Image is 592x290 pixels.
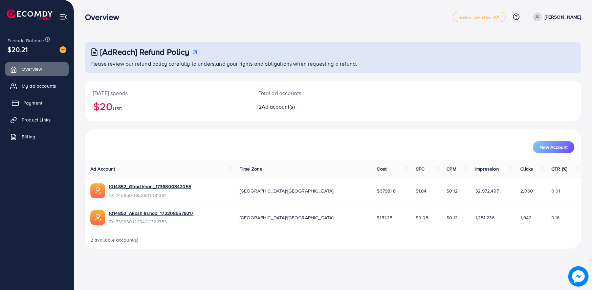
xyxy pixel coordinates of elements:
a: metap_pakistan_001 [453,12,506,22]
span: CPC [416,165,424,172]
p: Please review our refund policy carefully to understand your rights and obligations when requesti... [90,60,577,68]
span: Cost [377,165,387,172]
img: menu [60,13,67,21]
span: CTR (%) [551,165,567,172]
span: 2,060 [521,187,533,194]
p: [DATE] spends [93,89,242,97]
span: Time Zone [240,165,262,172]
span: metap_pakistan_001 [459,15,500,19]
img: logo [7,9,52,20]
img: ic-ads-acc.e4c84228.svg [90,210,105,225]
span: $0.12 [447,214,458,221]
span: USD [113,105,122,112]
h2: $20 [93,100,242,113]
span: $0.08 [416,214,429,221]
span: 1,942 [521,214,532,221]
span: ID: 7459500652801081361 [109,192,191,199]
span: Ad account(s) [262,103,295,110]
a: Billing [5,130,69,143]
span: Billing [22,133,35,140]
span: Overview [22,66,42,72]
span: Impression [475,165,499,172]
span: 2 available account(s) [90,237,139,243]
span: $3798.18 [377,187,396,194]
a: Payment [5,96,69,110]
p: Total ad accounts [259,89,367,97]
a: 1014852_Akash Irshad_1722085579217 [109,210,193,217]
span: $20.21 [7,44,28,54]
span: Product Links [22,116,51,123]
img: ic-ads-acc.e4c84228.svg [90,183,105,198]
span: Ecomdy Balance [7,37,44,44]
a: Overview [5,62,69,76]
span: $151.25 [377,214,393,221]
h2: 2 [259,104,367,110]
span: Clicks [521,165,533,172]
span: New Account [540,145,568,150]
a: [PERSON_NAME] [530,13,581,21]
h3: Overview [85,12,125,22]
span: [GEOGRAPHIC_DATA]/[GEOGRAPHIC_DATA] [240,187,334,194]
span: $1.84 [416,187,427,194]
span: Payment [23,99,42,106]
span: 1,251,236 [475,214,495,221]
img: image [568,266,589,287]
span: 32,972,497 [475,187,499,194]
p: [PERSON_NAME] [545,13,581,21]
span: My ad accounts [22,83,56,89]
span: [GEOGRAPHIC_DATA]/[GEOGRAPHIC_DATA] [240,214,334,221]
a: Product Links [5,113,69,127]
a: My ad accounts [5,79,69,93]
span: 0.01 [551,187,561,194]
span: 0.16 [551,214,560,221]
span: ID: 7396301223420362753 [109,218,193,225]
a: 1014852_Good khan_1736800342055 [109,183,191,190]
button: New Account [533,141,574,153]
span: CPM [447,165,456,172]
span: $0.12 [447,187,458,194]
img: image [60,46,66,53]
h3: [AdReach] Refund Policy [100,47,190,57]
span: Ad Account [90,165,115,172]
